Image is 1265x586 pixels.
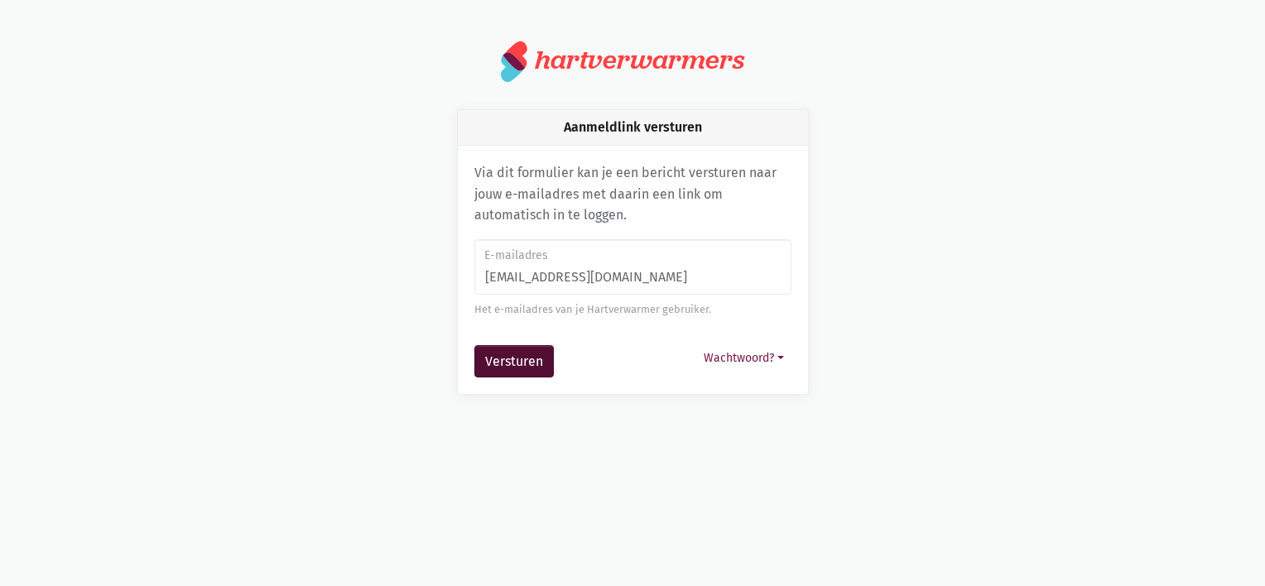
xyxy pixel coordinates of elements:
[474,162,791,226] p: Via dit formulier kan je een bericht versturen naar jouw e-mailadres met daarin een link om autom...
[474,301,791,318] div: Het e-mailadres van je Hartverwarmer gebruiker.
[501,40,764,83] a: hartverwarmers
[501,40,528,83] img: logo.svg
[474,345,554,378] button: Versturen
[696,345,791,371] button: Wachtwoord?
[474,239,791,378] form: Aanmeldlink versturen
[484,247,780,265] label: E-mailadres
[535,45,744,75] div: hartverwarmers
[458,110,808,146] div: Aanmeldlink versturen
